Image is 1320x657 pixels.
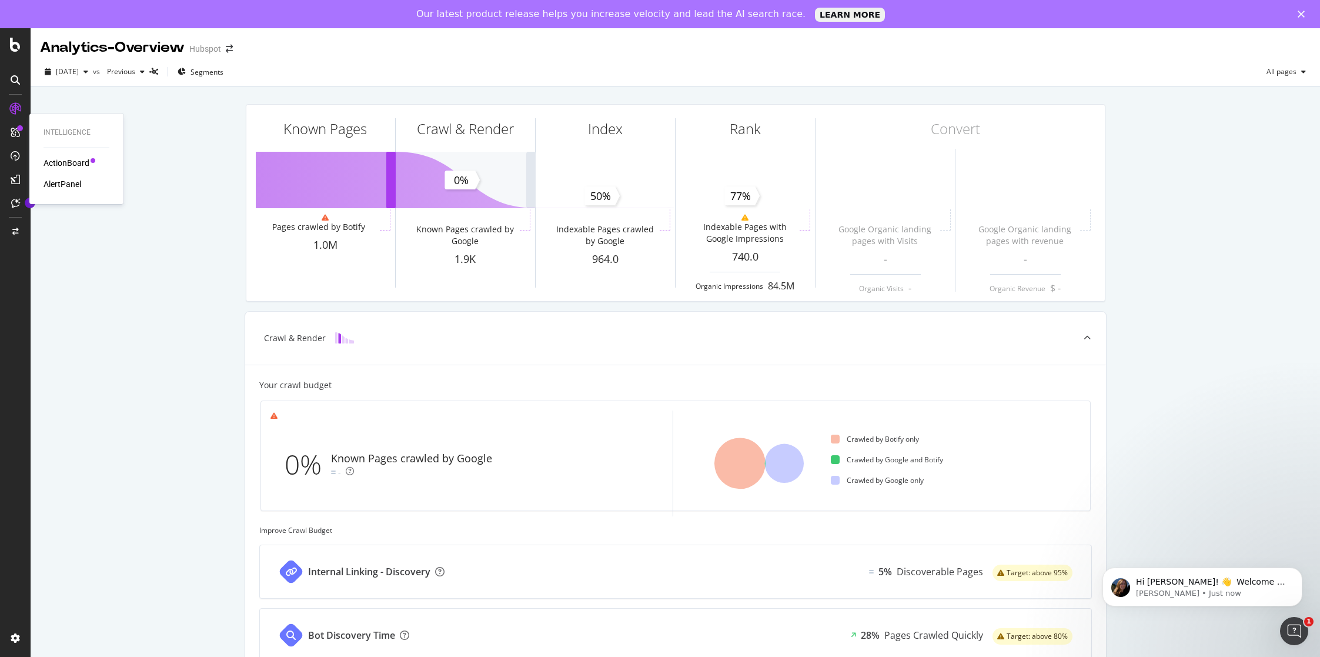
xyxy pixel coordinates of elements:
div: 1.9K [396,252,535,267]
span: vs [93,66,102,76]
div: Our latest product release helps you increase velocity and lead the AI search race. [416,8,806,20]
div: Crawled by Google and Botify [831,455,943,465]
div: Organic Impressions [696,281,763,291]
div: Analytics - Overview [40,38,185,58]
div: 28% [861,629,880,642]
div: Index [588,119,623,139]
div: 1.0M [256,238,395,253]
div: Crawled by Google only [831,475,924,485]
div: Pages Crawled Quickly [884,629,983,642]
div: Close [1298,11,1309,18]
div: 740.0 [676,249,815,265]
div: 5% [878,565,892,579]
div: Crawled by Botify only [831,434,919,444]
div: Bot Discovery Time [308,629,395,642]
button: All pages [1262,62,1311,81]
span: 1 [1304,617,1314,626]
img: block-icon [335,332,354,343]
iframe: Intercom notifications message [1085,543,1320,625]
div: Improve Crawl Budget [259,525,1092,535]
div: Indexable Pages crawled by Google [552,224,657,247]
img: Equal [331,471,336,474]
iframe: Intercom live chat [1280,617,1308,645]
span: Previous [102,66,135,76]
div: 0% [285,445,331,484]
div: Rank [730,119,761,139]
span: Segments [191,67,223,77]
span: Target: above 80% [1007,633,1068,640]
span: All pages [1262,66,1296,76]
div: Indexable Pages with Google Impressions [692,221,797,245]
button: [DATE] [40,62,93,81]
div: warning label [992,565,1072,581]
a: LEARN MORE [815,8,885,22]
img: Equal [869,570,874,573]
div: 84.5M [768,279,794,293]
div: Your crawl budget [259,379,332,391]
div: Discoverable Pages [897,565,983,579]
div: Crawl & Render [417,119,514,139]
a: ActionBoard [44,157,89,169]
button: Segments [173,62,228,81]
div: Known Pages [283,119,367,139]
div: 964.0 [536,252,675,267]
span: Target: above 95% [1007,569,1068,576]
div: Known Pages crawled by Google [412,224,517,247]
div: - [338,466,341,478]
button: Previous [102,62,149,81]
div: arrow-right-arrow-left [226,45,233,53]
div: Internal Linking - Discovery [308,565,430,579]
div: Pages crawled by Botify [272,221,365,233]
div: Intelligence [44,128,109,138]
div: warning label [992,628,1072,645]
a: AlertPanel [44,178,81,190]
div: Known Pages crawled by Google [331,451,492,466]
a: Internal Linking - DiscoveryEqual5%Discoverable Pageswarning label [259,545,1092,599]
span: 2025 Aug. 5th [56,66,79,76]
div: Hubspot [189,43,221,55]
div: Crawl & Render [264,332,326,344]
div: Tooltip anchor [25,198,35,208]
